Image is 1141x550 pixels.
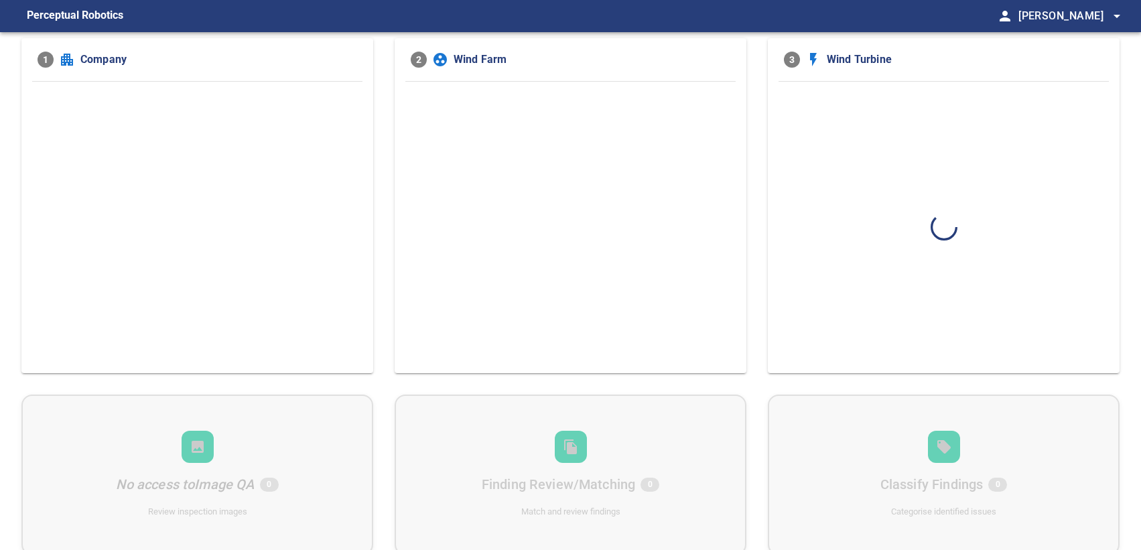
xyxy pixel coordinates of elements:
[1109,8,1125,24] span: arrow_drop_down
[1013,3,1125,29] button: [PERSON_NAME]
[997,8,1013,24] span: person
[1018,7,1125,25] span: [PERSON_NAME]
[38,52,54,68] span: 1
[411,52,427,68] span: 2
[27,5,123,27] figcaption: Perceptual Robotics
[80,52,357,68] span: Company
[827,52,1103,68] span: Wind Turbine
[454,52,730,68] span: Wind Farm
[784,52,800,68] span: 3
